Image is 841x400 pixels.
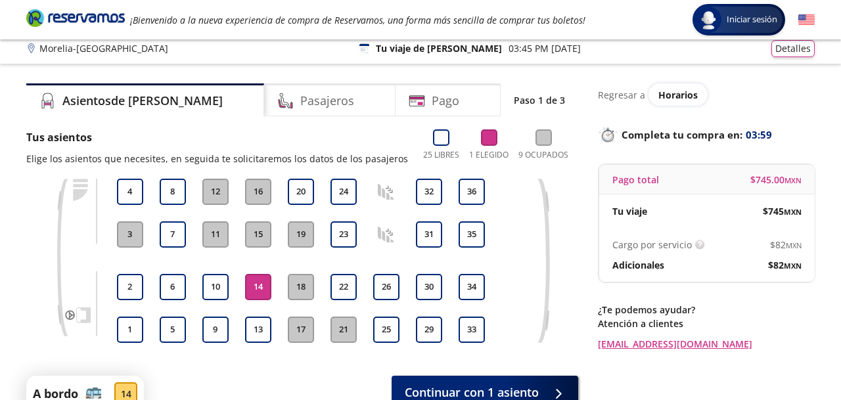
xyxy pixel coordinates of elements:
i: Brand Logo [26,8,125,28]
p: Cargo por servicio [612,238,692,252]
button: 26 [373,274,399,300]
p: Tu viaje de [PERSON_NAME] [376,41,502,55]
p: Adicionales [612,258,664,272]
button: 9 [202,317,229,343]
button: 21 [330,317,357,343]
button: 34 [459,274,485,300]
span: $ 82 [770,238,802,252]
a: Brand Logo [26,8,125,32]
button: 17 [288,317,314,343]
button: 30 [416,274,442,300]
small: MXN [784,207,802,217]
p: Tu viaje [612,204,647,218]
button: 2 [117,274,143,300]
button: 14 [245,274,271,300]
span: $ 82 [768,258,802,272]
button: 15 [245,221,271,248]
iframe: Messagebird Livechat Widget [765,324,828,387]
button: 7 [160,221,186,248]
button: 10 [202,274,229,300]
button: 20 [288,179,314,205]
p: Tus asientos [26,129,408,145]
button: 3 [117,221,143,248]
button: 22 [330,274,357,300]
h4: Pago [432,92,459,110]
button: 5 [160,317,186,343]
button: 6 [160,274,186,300]
p: Pago total [612,173,659,187]
p: Atención a clientes [598,317,815,330]
button: 31 [416,221,442,248]
button: 36 [459,179,485,205]
p: Elige los asientos que necesites, en seguida te solicitaremos los datos de los pasajeros [26,152,408,166]
p: 1 Elegido [469,149,509,161]
p: ¿Te podemos ayudar? [598,303,815,317]
button: 19 [288,221,314,248]
button: 18 [288,274,314,300]
span: $ 745.00 [750,173,802,187]
button: 1 [117,317,143,343]
p: Completa tu compra en : [598,125,815,144]
small: MXN [784,175,802,185]
em: ¡Bienvenido a la nueva experiencia de compra de Reservamos, una forma más sencilla de comprar tus... [130,14,585,26]
span: 03:59 [746,127,772,143]
h4: Pasajeros [300,92,354,110]
p: Paso 1 de 3 [514,93,565,107]
small: MXN [786,240,802,250]
button: 35 [459,221,485,248]
p: Morelia - [GEOGRAPHIC_DATA] [39,41,168,55]
button: 12 [202,179,229,205]
h4: Asientos de [PERSON_NAME] [62,92,223,110]
span: Horarios [658,89,698,101]
button: Detalles [771,40,815,57]
small: MXN [784,261,802,271]
p: 03:45 PM [DATE] [509,41,581,55]
button: 13 [245,317,271,343]
button: 24 [330,179,357,205]
a: [EMAIL_ADDRESS][DOMAIN_NAME] [598,337,815,351]
button: 32 [416,179,442,205]
button: 4 [117,179,143,205]
button: 16 [245,179,271,205]
button: 29 [416,317,442,343]
span: Iniciar sesión [721,13,783,26]
p: 9 Ocupados [518,149,568,161]
div: Regresar a ver horarios [598,83,815,106]
p: 25 Libres [423,149,459,161]
button: 23 [330,221,357,248]
button: English [798,12,815,28]
button: 11 [202,221,229,248]
span: $ 745 [763,204,802,218]
button: 8 [160,179,186,205]
button: 25 [373,317,399,343]
button: 33 [459,317,485,343]
p: Regresar a [598,88,645,102]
